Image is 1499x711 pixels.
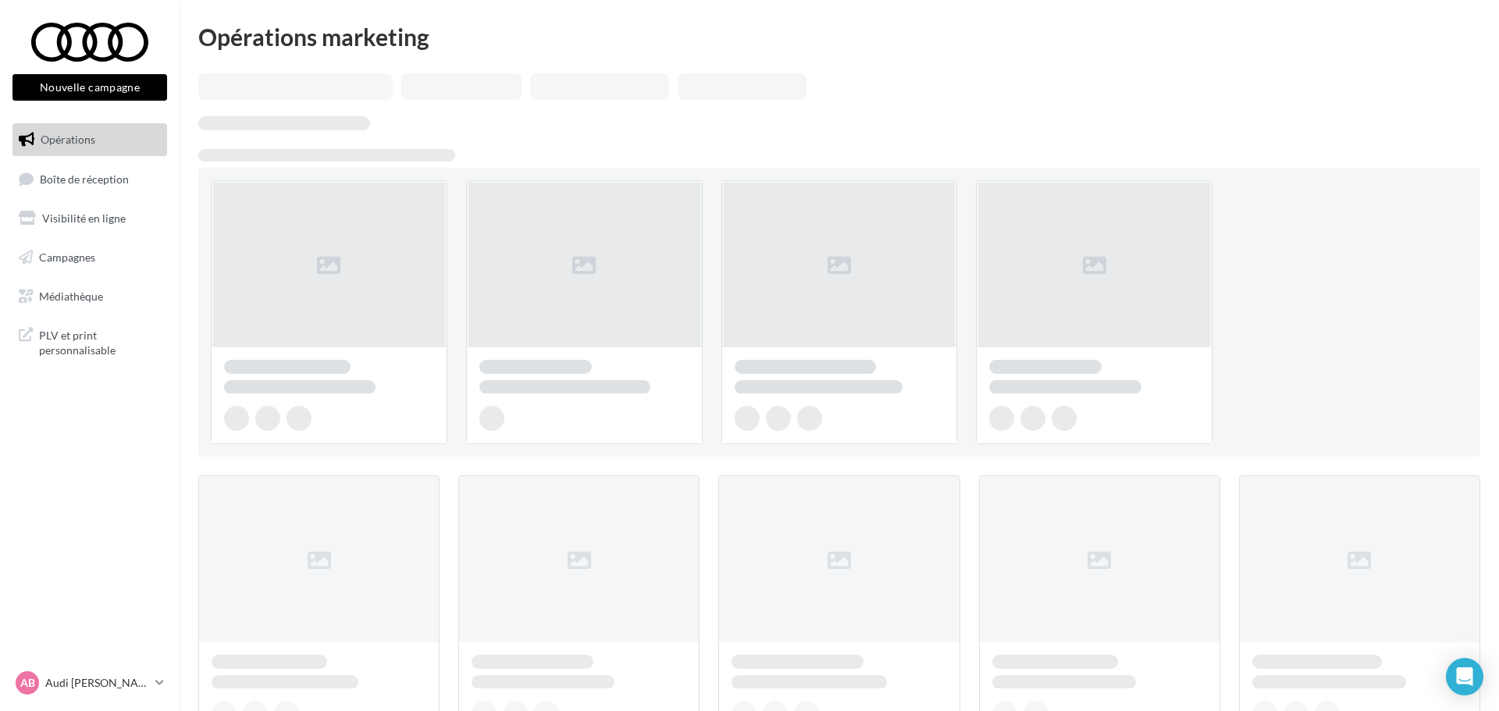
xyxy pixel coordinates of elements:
a: Médiathèque [9,280,170,313]
span: Campagnes [39,251,95,264]
a: AB Audi [PERSON_NAME] [12,668,167,698]
span: Médiathèque [39,289,103,302]
div: Open Intercom Messenger [1446,658,1483,695]
a: Boîte de réception [9,162,170,196]
span: PLV et print personnalisable [39,325,161,358]
span: Opérations [41,133,95,146]
button: Nouvelle campagne [12,74,167,101]
span: Boîte de réception [40,172,129,185]
p: Audi [PERSON_NAME] [45,675,149,691]
a: Opérations [9,123,170,156]
span: Visibilité en ligne [42,212,126,225]
span: AB [20,675,35,691]
div: Opérations marketing [198,25,1480,48]
a: Visibilité en ligne [9,202,170,235]
a: Campagnes [9,241,170,274]
a: PLV et print personnalisable [9,318,170,364]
